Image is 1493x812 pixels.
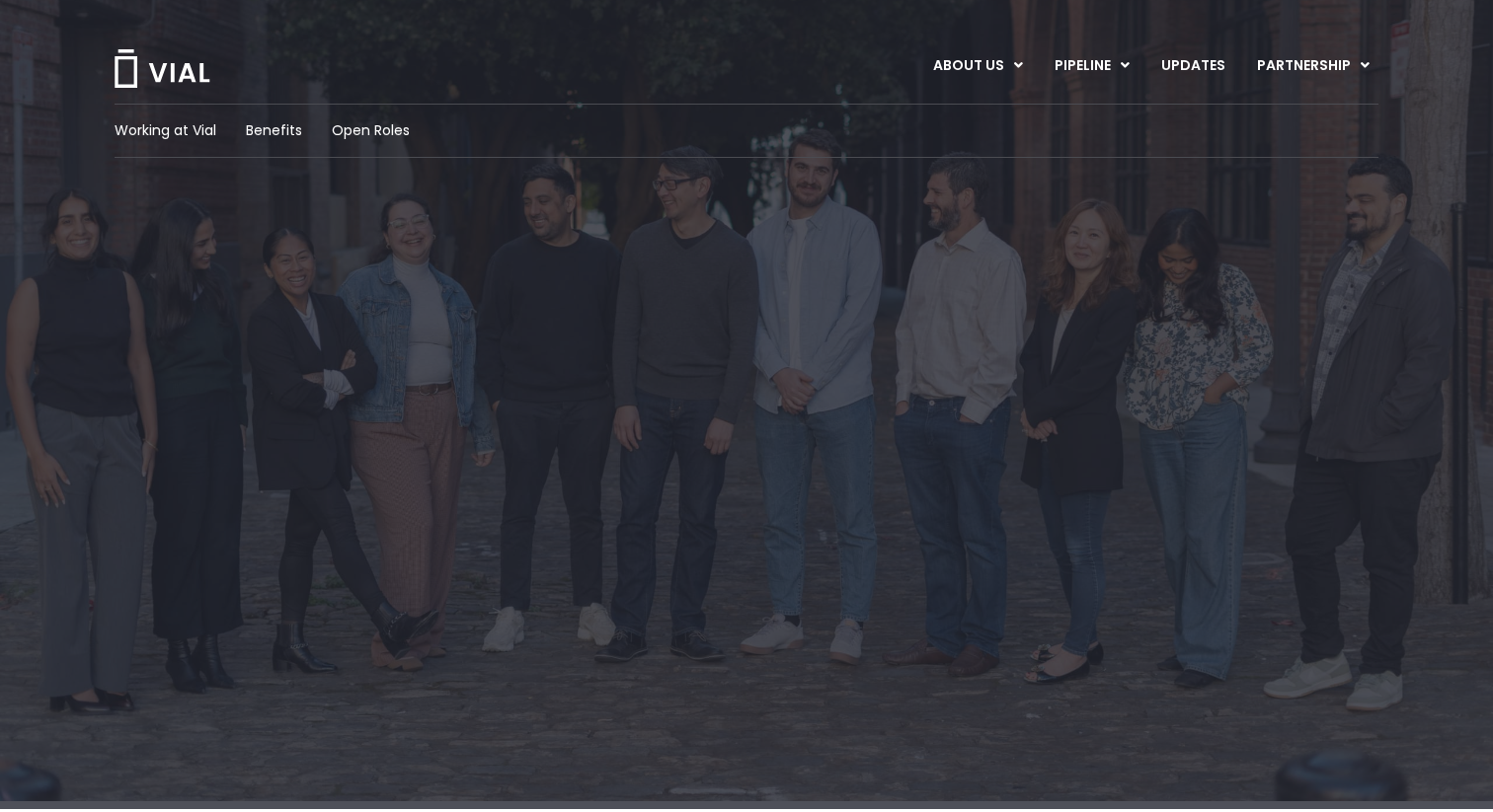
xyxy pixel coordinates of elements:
[113,49,211,88] img: Vial Logo
[115,120,216,141] a: Working at Vial
[1241,49,1385,83] a: PARTNERSHIPMenu Toggle
[332,120,410,141] a: Open Roles
[917,49,1038,83] a: ABOUT USMenu Toggle
[246,120,302,141] a: Benefits
[1145,49,1240,83] a: UPDATES
[1039,49,1144,83] a: PIPELINEMenu Toggle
